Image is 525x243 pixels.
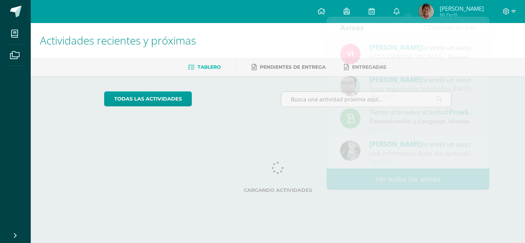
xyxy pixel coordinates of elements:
div: te envió un aviso [369,74,476,84]
span: [PERSON_NAME] [440,5,484,12]
span: [PERSON_NAME] [369,43,422,52]
a: Ver todos los avisos [327,169,489,190]
div: Agosto 11 [369,61,476,68]
strong: Comunicación y Lenguaje, Idioma Español [369,117,494,125]
input: Busca una actividad próxima aquí... [281,92,452,107]
img: 5fac68162d5e1b6fbd390a6ac50e103d.png [340,76,361,96]
a: todas las Actividades [104,91,192,106]
div: Agosto 11 [369,94,476,100]
span: Prueba de logro [449,107,500,116]
span: [PERSON_NAME] [369,75,422,84]
label: Cargando actividades [104,187,452,193]
div: Avisos [340,17,364,38]
span: [PERSON_NAME] [369,140,422,149]
span: avisos sin leer [423,23,476,31]
span: Pendientes de entrega [260,64,326,70]
img: 8322e32a4062cfa8b237c59eedf4f548.png [340,141,361,161]
span: Mi Perfil [440,12,484,18]
span: Actividades recientes y próximas [40,33,196,48]
span: 1200 [423,23,437,31]
a: Pendientes de entrega [252,61,326,73]
div: te envió un aviso [369,139,476,149]
div: Link Informativo: Buen día apreciables estudiantes, es un gusto dirigirme a ustedes en este inici... [369,149,476,158]
div: Agosto 11 [369,158,476,165]
span: Tablero [198,64,221,70]
div: Agosto 11 [369,126,476,132]
a: Tablero [188,61,221,73]
div: HCCA CIENCIAS SOCIALES. : Buenas tardes a todos, un gusto saludarles. Por este medio envió la HCC... [369,52,476,61]
div: te envió un aviso [369,42,476,52]
img: 64dcc7b25693806399db2fba3b98ee94.png [419,4,434,19]
div: Tienes una nueva actividad: [369,107,476,117]
div: | Prueba de Logro [369,117,476,126]
div: Aviso importante: No olviden mañana lo de la rifa y los vauchers de los depositos (dinero no, ese... [369,84,476,93]
img: bd6d0aa147d20350c4821b7c643124fa.png [340,44,361,64]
